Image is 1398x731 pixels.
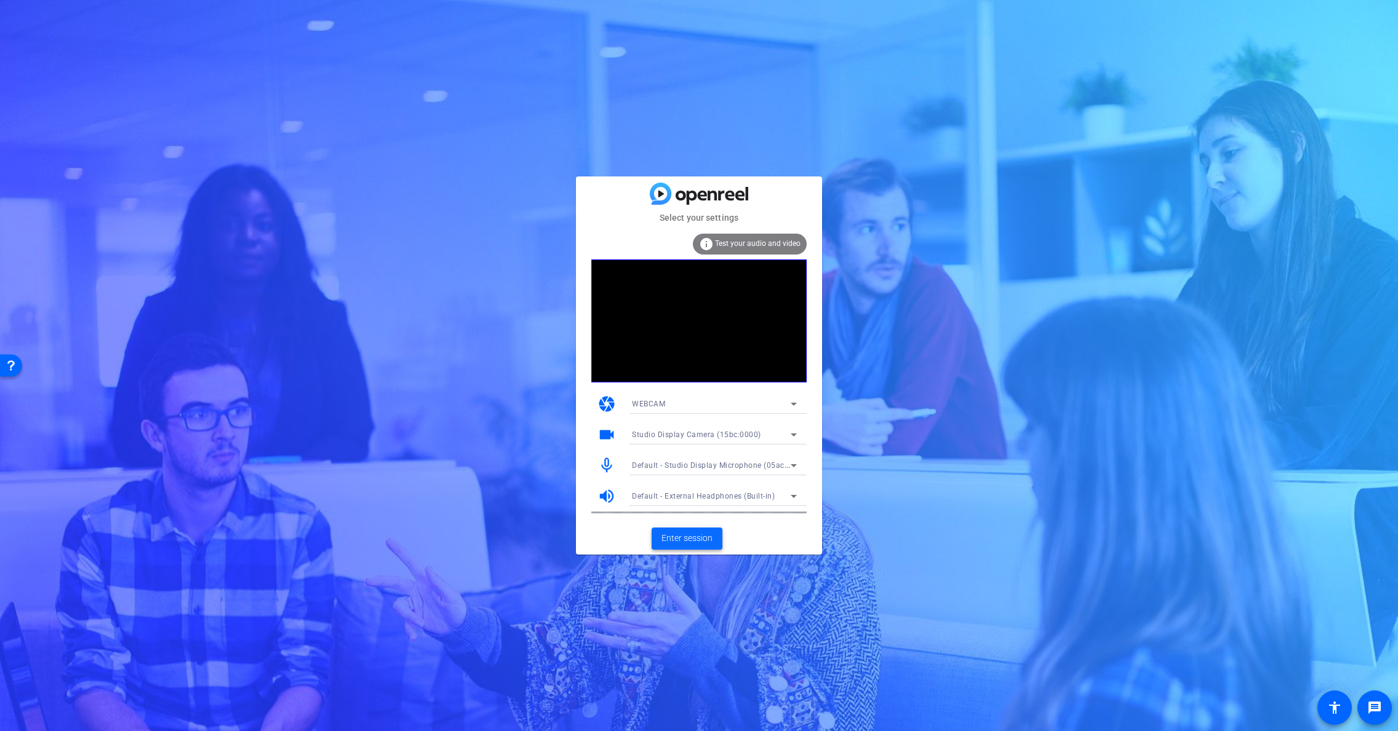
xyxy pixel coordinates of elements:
[699,237,714,251] mat-icon: info
[1327,700,1342,715] mat-icon: accessibility
[576,211,822,224] mat-card-subtitle: Select your settings
[597,425,616,444] mat-icon: videocam
[715,239,801,248] span: Test your audio and video
[650,183,748,204] img: blue-gradient.svg
[661,532,713,545] span: Enter session
[652,528,722,550] button: Enter session
[632,430,761,439] span: Studio Display Camera (15bc:0000)
[597,395,616,413] mat-icon: camera
[632,460,808,470] span: Default - Studio Display Microphone (05ac:1114)
[1367,700,1382,715] mat-icon: message
[632,492,775,500] span: Default - External Headphones (Built-in)
[597,487,616,505] mat-icon: volume_up
[632,400,665,408] span: WEBCAM
[597,456,616,475] mat-icon: mic_none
